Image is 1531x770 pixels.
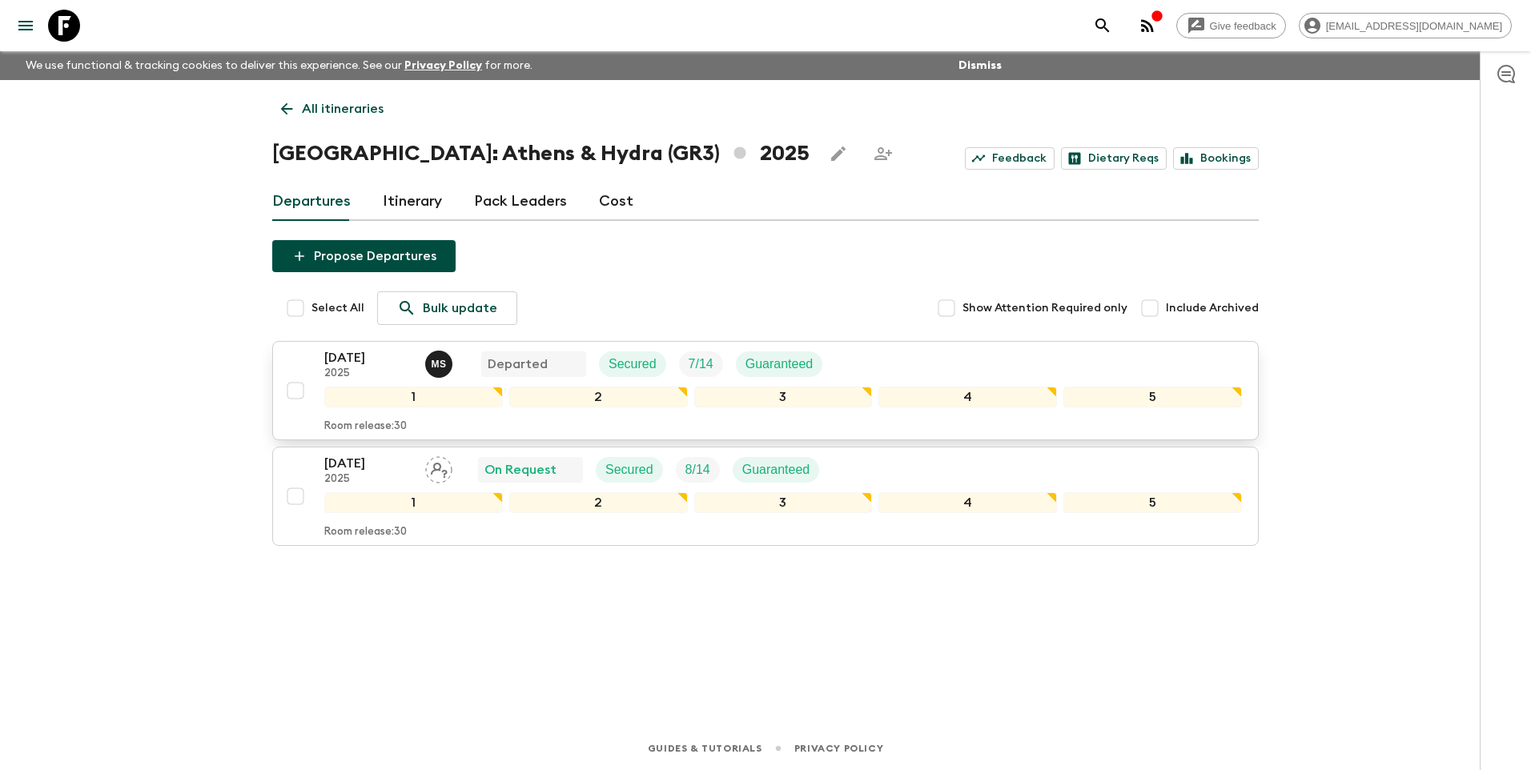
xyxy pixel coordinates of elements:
[404,60,482,71] a: Privacy Policy
[272,240,456,272] button: Propose Departures
[324,420,407,433] p: Room release: 30
[488,355,548,374] p: Departed
[484,460,557,479] p: On Request
[599,182,633,221] a: Cost
[324,526,407,539] p: Room release: 30
[1061,147,1167,170] a: Dietary Reqs
[19,51,539,80] p: We use functional & tracking cookies to deliver this experience. See our for more.
[425,355,456,368] span: Magda Sotiriadis
[324,387,503,407] div: 1
[605,460,653,479] p: Secured
[676,457,720,483] div: Trip Fill
[324,348,412,367] p: [DATE]
[324,473,412,486] p: 2025
[509,387,688,407] div: 2
[377,291,517,325] a: Bulk update
[272,138,810,170] h1: [GEOGRAPHIC_DATA]: Athens & Hydra (GR3) 2025
[962,300,1127,316] span: Show Attention Required only
[311,300,364,316] span: Select All
[694,492,873,513] div: 3
[599,351,666,377] div: Secured
[474,182,567,221] a: Pack Leaders
[302,99,384,118] p: All itineraries
[794,740,883,757] a: Privacy Policy
[272,447,1259,546] button: [DATE]2025Assign pack leaderOn RequestSecuredTrip FillGuaranteed12345Room release:30
[1201,20,1285,32] span: Give feedback
[965,147,1055,170] a: Feedback
[423,299,497,318] p: Bulk update
[878,387,1057,407] div: 4
[745,355,814,374] p: Guaranteed
[1087,10,1119,42] button: search adventures
[596,457,663,483] div: Secured
[1317,20,1511,32] span: [EMAIL_ADDRESS][DOMAIN_NAME]
[1173,147,1259,170] a: Bookings
[1063,492,1242,513] div: 5
[324,454,412,473] p: [DATE]
[822,138,854,170] button: Edit this itinerary
[694,387,873,407] div: 3
[679,351,723,377] div: Trip Fill
[1176,13,1286,38] a: Give feedback
[509,492,688,513] div: 2
[609,355,657,374] p: Secured
[324,367,412,380] p: 2025
[324,492,503,513] div: 1
[272,93,392,125] a: All itineraries
[648,740,762,757] a: Guides & Tutorials
[383,182,442,221] a: Itinerary
[867,138,899,170] span: Share this itinerary
[10,10,42,42] button: menu
[1063,387,1242,407] div: 5
[689,355,713,374] p: 7 / 14
[272,341,1259,440] button: [DATE]2025Magda SotiriadisDepartedSecuredTrip FillGuaranteed12345Room release:30
[878,492,1057,513] div: 4
[685,460,710,479] p: 8 / 14
[272,182,351,221] a: Departures
[1166,300,1259,316] span: Include Archived
[1299,13,1512,38] div: [EMAIL_ADDRESS][DOMAIN_NAME]
[425,461,452,474] span: Assign pack leader
[954,54,1006,77] button: Dismiss
[742,460,810,479] p: Guaranteed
